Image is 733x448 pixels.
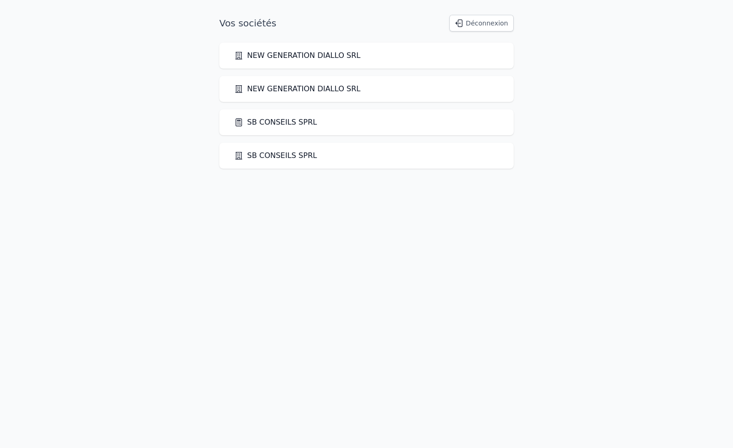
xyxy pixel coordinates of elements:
[219,17,276,30] h1: Vos sociétés
[234,83,360,95] a: NEW GENERATION DIALLO SRL
[234,117,317,128] a: SB CONSEILS SPRL
[234,50,360,61] a: NEW GENERATION DIALLO SRL
[449,15,514,32] button: Déconnexion
[234,150,317,161] a: SB CONSEILS SPRL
